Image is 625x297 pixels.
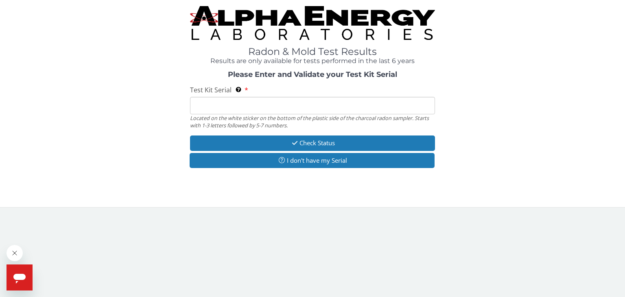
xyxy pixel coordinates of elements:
[190,114,435,129] div: Located on the white sticker on the bottom of the plastic side of the charcoal radon sampler. Sta...
[7,264,33,290] iframe: Button to launch messaging window
[190,46,435,57] h1: Radon & Mold Test Results
[190,153,435,168] button: I don't have my Serial
[190,6,435,40] img: TightCrop.jpg
[190,57,435,65] h4: Results are only available for tests performed in the last 6 years
[5,6,18,12] span: Help
[190,85,232,94] span: Test Kit Serial
[190,135,435,151] button: Check Status
[7,245,23,261] iframe: Close message
[228,70,397,79] strong: Please Enter and Validate your Test Kit Serial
